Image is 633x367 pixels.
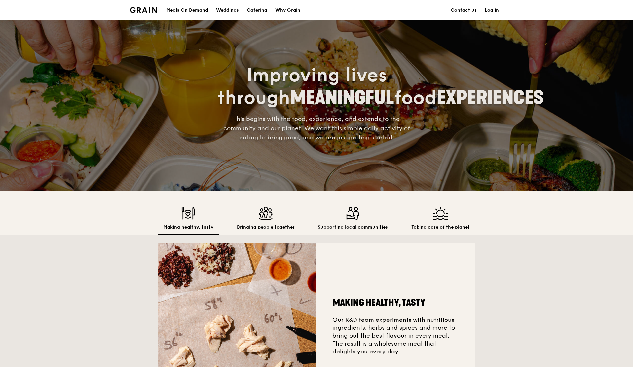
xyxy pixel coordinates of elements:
a: Weddings [212,0,243,20]
div: Catering [247,0,267,20]
a: Why Grain [271,0,304,20]
a: Contact us [447,0,481,20]
span: MEANINGFUL [290,87,394,109]
h2: Taking care of the planet [411,224,470,230]
a: Log in [481,0,503,20]
div: Why Grain [275,0,300,20]
h2: Bringing people together [237,224,295,230]
h2: Making healthy, tasty [332,297,459,309]
img: Making healthy, tasty [163,207,213,220]
span: This begins with the food, experience, and extends to the community and our planet. We want this ... [223,115,410,141]
h2: Making healthy, tasty [163,224,213,230]
div: Weddings [216,0,239,20]
span: EXPERIENCES [437,87,544,109]
img: Bringing people together [237,207,295,220]
h2: Supporting local communities [318,224,388,230]
a: Catering [243,0,271,20]
img: Supporting local communities [318,207,388,220]
img: Grain [130,7,157,13]
img: Taking care of the planet [411,207,470,220]
div: Meals On Demand [166,0,208,20]
span: Improving lives through food [217,64,544,109]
